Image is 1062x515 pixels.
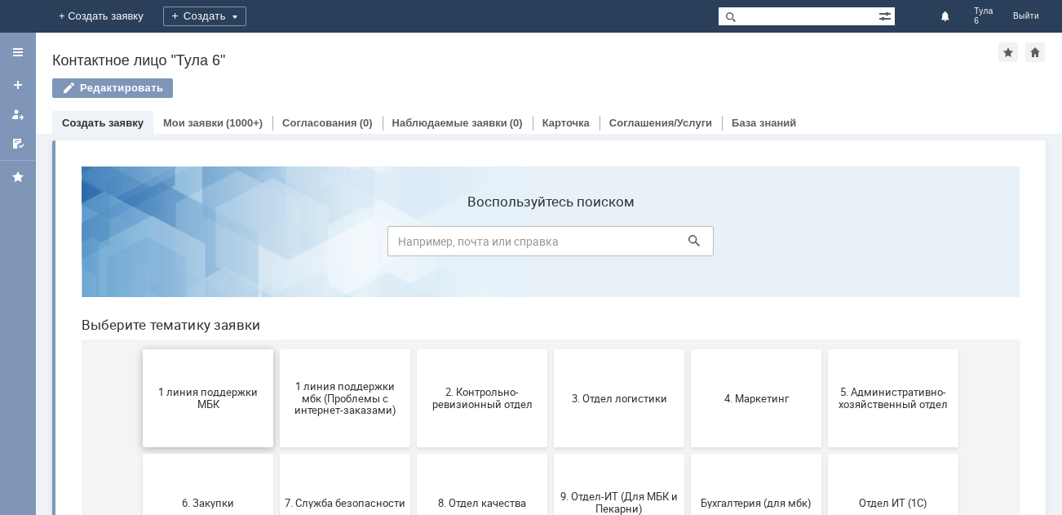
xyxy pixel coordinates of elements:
span: 5. Административно-хозяйственный отдел [764,233,885,257]
button: 4. Маркетинг [622,196,753,294]
span: Это соглашение не активно! [627,442,748,466]
a: Согласования [282,117,357,129]
button: Бухгалтерия (для мбк) [622,300,753,398]
button: 9. Отдел-ИТ (Для МБК и Пекарни) [485,300,616,398]
span: Финансовый отдел [353,447,474,460]
div: Сделать домашней страницей [1025,42,1045,62]
button: 8. Отдел качества [348,300,479,398]
header: Выберите тематику заявки [13,163,951,180]
span: 6 [974,16,993,26]
span: 6. Закупки [79,343,200,355]
button: 1 линия поддержки МБК [74,196,205,294]
button: 2. Контрольно-ревизионный отдел [348,196,479,294]
div: (0) [510,117,523,129]
div: (1000+) [226,117,263,129]
a: Создать заявку [62,117,144,129]
span: 4. Маркетинг [627,238,748,251]
div: Контактное лицо "Тула 6" [52,52,998,69]
span: [PERSON_NAME]. Услуги ИТ для МБК (оформляет L1) [764,435,885,472]
span: Расширенный поиск [878,7,895,23]
button: Отдел ИТ (1С) [759,300,890,398]
a: Карточка [542,117,590,129]
a: Наблюдаемые заявки [392,117,507,129]
a: Мои заявки [163,117,223,129]
input: Например, почта или справка [319,73,645,103]
a: База знаний [732,117,796,129]
span: Тула [974,7,993,16]
button: [PERSON_NAME]. Услуги ИТ для МБК (оформляет L1) [759,405,890,503]
button: Это соглашение не активно! [622,405,753,503]
a: Соглашения/Услуги [609,117,712,129]
span: 9. Отдел-ИТ (Для МБК и Пекарни) [490,337,611,362]
button: 1 линия поддержки мбк (Проблемы с интернет-заказами) [211,196,342,294]
span: Отдел-ИТ (Офис) [216,447,337,460]
button: 3. Отдел логистики [485,196,616,294]
span: Франчайзинг [490,447,611,460]
button: Отдел-ИТ (Офис) [211,405,342,503]
div: Создать [163,7,246,26]
span: 8. Отдел качества [353,343,474,355]
span: 1 линия поддержки МБК [79,233,200,257]
button: 7. Служба безопасности [211,300,342,398]
button: Отдел-ИТ (Битрикс24 и CRM) [74,405,205,503]
span: 3. Отдел логистики [490,238,611,251]
button: Финансовый отдел [348,405,479,503]
a: Мои согласования [5,131,31,157]
button: 6. Закупки [74,300,205,398]
button: Франчайзинг [485,405,616,503]
a: Мои заявки [5,101,31,127]
span: 7. Служба безопасности [216,343,337,355]
span: Отдел-ИТ (Битрикс24 и CRM) [79,442,200,466]
span: Бухгалтерия (для мбк) [627,343,748,355]
a: Создать заявку [5,72,31,98]
div: (0) [360,117,373,129]
span: 2. Контрольно-ревизионный отдел [353,233,474,257]
span: 1 линия поддержки мбк (Проблемы с интернет-заказами) [216,226,337,263]
button: 5. Административно-хозяйственный отдел [759,196,890,294]
span: Отдел ИТ (1С) [764,343,885,355]
div: Добавить в избранное [998,42,1018,62]
label: Воспользуйтесь поиском [319,40,645,56]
